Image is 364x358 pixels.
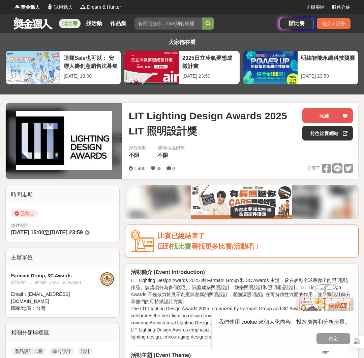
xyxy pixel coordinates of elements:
[47,4,73,11] a: Logo試用獵人
[316,333,350,344] button: 確定
[11,291,100,305] div: Email： [EMAIL_ADDRESS][DOMAIN_NAME]
[11,279,100,285] div: 協辦/執行： Farmani Group, 3C Awards
[131,277,353,341] p: LIT Lighting Design Awards 2025 由 Farmani Group 和 3C Awards 主辦，旨在表彰全球最傑出的照明設計作品。該獎項分為多個類別，涵蓋建築照明設...
[13,4,40,11] a: Logo獎金獵人
[11,347,46,355] a: 產品設計比賽
[171,243,191,250] a: 找比賽
[317,18,351,29] div: 登入 / 註冊
[182,73,236,80] div: [DATE] 23:59
[302,126,353,141] a: 前往比賽網站
[21,4,40,11] span: 獎金獵人
[129,152,140,158] span: 不限
[301,54,355,69] div: 明緯智能永續科技競賽
[83,19,105,28] a: 找活動
[307,163,320,173] span: 分享至
[87,4,121,11] span: Dream & Hunter
[47,3,53,10] img: Logo
[134,17,202,30] input: 有長照挺你，care到心坎裡！青春出手，拍出照顧 影音徵件活動
[129,108,297,138] span: LIT Lighting Design Awards 2025 LIT 照明設計獎
[124,50,240,85] a: 2025日立冷氣夢想成徵計畫[DATE] 23:59
[6,248,119,267] div: 主辦單位
[6,323,119,342] div: 相關分類與標籤
[191,185,292,219] img: ee9560ce-c8a6-4df6-9a63-1cf07123a18e.jpg
[172,166,175,171] span: 0
[64,54,118,69] div: 這樣Sale也可以： 安聯人壽創意銷售法募集
[131,230,154,252] img: Icon
[6,185,119,204] div: 時間走期
[306,4,325,11] a: 主辦專區
[77,347,93,355] a: 設計
[80,3,86,10] img: Logo
[298,296,352,341] img: d2146d9a-e6f6-4337-9592-8cefde37ba6b.png
[157,152,168,158] span: 不限
[332,4,351,11] a: 服務介紹
[134,166,146,171] span: 1,900
[302,108,353,123] button: 收藏
[11,230,44,235] span: [DATE] 15:00
[50,230,83,235] span: [DATE] 23:59
[80,4,121,11] a: LogoDream & Hunter
[16,111,112,170] img: Cover Image
[280,18,313,29] a: 辦比賽
[5,50,121,85] a: 這樣Sale也可以： 安聯人壽創意銷售法募集[DATE] 18:00
[167,39,197,45] span: 大家都在看
[11,272,100,279] div: Farmani Group, 3C Awards
[59,19,81,28] a: 找比賽
[131,352,191,358] strong: 活動主題 (Event Theme)
[49,347,74,355] a: 綜合設計
[131,269,205,275] strong: 活動簡介 (Event Introduction)
[36,306,45,311] span: 台灣
[158,243,171,250] span: 回到
[64,73,118,80] div: [DATE] 18:00
[108,19,129,28] a: 作品集
[11,209,38,217] span: 已截止
[44,230,50,235] span: 至
[218,319,350,325] span: 我們使用 cookie 來個人化內容、投放廣告和分析流量。
[157,145,185,151] div: 國籍/地區限制
[182,54,236,69] div: 2025日立冷氣夢想成徵計畫
[11,306,36,311] span: 國家/地區：
[54,4,73,11] span: 試用獵人
[191,243,261,250] span: 尋找更多比賽/活動吧！
[158,230,353,241] div: 比賽已經結束了
[301,73,355,80] div: [DATE] 23:59
[243,50,359,85] a: 明緯智能永續科技競賽[DATE] 23:59
[156,166,162,171] span: 38
[11,223,29,228] span: 徵件期間
[13,3,20,10] img: Logo
[129,145,146,151] div: 身分限制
